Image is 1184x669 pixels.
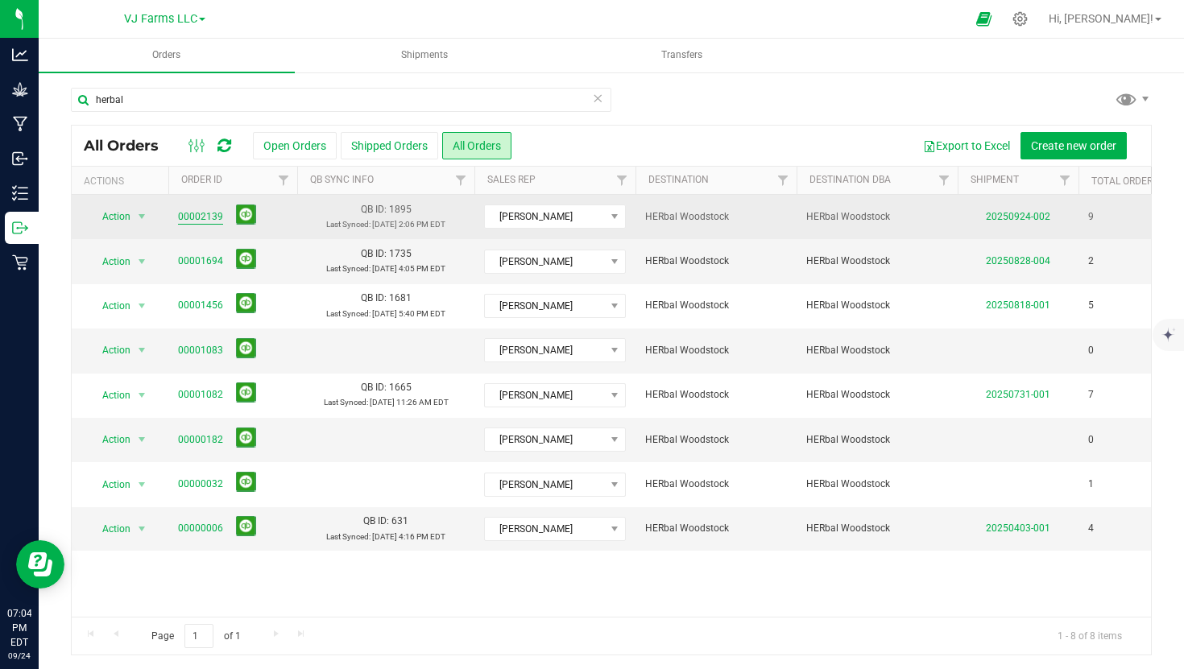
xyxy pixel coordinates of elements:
[485,428,605,451] span: [PERSON_NAME]
[485,295,605,317] span: [PERSON_NAME]
[326,264,371,273] span: Last Synced:
[372,264,445,273] span: [DATE] 4:05 PM EDT
[178,209,223,225] a: 00002139
[770,167,797,194] a: Filter
[296,39,553,72] a: Shipments
[645,477,787,492] span: HERbal Woodstock
[372,220,445,229] span: [DATE] 2:06 PM EDT
[1088,254,1094,269] span: 2
[806,432,948,448] span: HERbal Woodstock
[645,209,787,225] span: HERbal Woodstock
[372,532,445,541] span: [DATE] 4:16 PM EDT
[806,254,948,269] span: HERbal Woodstock
[1088,298,1094,313] span: 5
[361,292,387,304] span: QB ID:
[1088,209,1094,225] span: 9
[645,387,787,403] span: HERbal Woodstock
[178,387,223,403] a: 00001082
[986,255,1050,266] a: 20250828-004
[178,343,223,358] a: 00001083
[389,248,412,259] span: 1735
[178,521,223,536] a: 00000006
[130,48,202,62] span: Orders
[361,248,387,259] span: QB ID:
[361,204,387,215] span: QB ID:
[363,515,389,527] span: QB ID:
[88,473,131,496] span: Action
[1020,132,1127,159] button: Create new order
[71,88,611,112] input: Search Order ID, Destination, Customer PO...
[485,473,605,496] span: [PERSON_NAME]
[485,518,605,540] span: [PERSON_NAME]
[1049,12,1153,25] span: Hi, [PERSON_NAME]!
[324,398,368,407] span: Last Synced:
[178,298,223,313] a: 00001456
[806,387,948,403] span: HERbal Woodstock
[88,250,131,273] span: Action
[12,254,28,270] inline-svg: Retail
[1052,167,1078,194] a: Filter
[181,174,222,185] a: Order ID
[7,606,31,650] p: 07:04 PM EDT
[341,132,438,159] button: Shipped Orders
[645,521,787,536] span: HERbal Woodstock
[132,428,152,451] span: select
[132,384,152,407] span: select
[361,382,387,393] span: QB ID:
[986,389,1050,400] a: 20250731-001
[645,343,787,358] span: HERbal Woodstock
[132,295,152,317] span: select
[640,48,724,62] span: Transfers
[138,624,254,649] span: Page of 1
[12,151,28,167] inline-svg: Inbound
[16,540,64,588] iframe: Resource center
[609,167,635,194] a: Filter
[271,167,297,194] a: Filter
[448,167,474,194] a: Filter
[485,384,605,407] span: [PERSON_NAME]
[986,299,1050,311] a: 20250818-001
[88,518,131,540] span: Action
[986,522,1050,534] a: 20250403-001
[88,205,131,228] span: Action
[806,209,948,225] span: HERbal Woodstock
[806,477,948,492] span: HERbal Woodstock
[310,174,374,185] a: QB Sync Info
[178,477,223,492] a: 00000032
[370,398,449,407] span: [DATE] 11:26 AM EDT
[592,88,603,109] span: Clear
[1045,624,1135,648] span: 1 - 8 of 8 items
[178,432,223,448] a: 00000182
[442,132,511,159] button: All Orders
[389,382,412,393] span: 1665
[372,309,445,318] span: [DATE] 5:40 PM EDT
[12,220,28,236] inline-svg: Outbound
[971,174,1019,185] a: Shipment
[88,384,131,407] span: Action
[132,205,152,228] span: select
[645,432,787,448] span: HERbal Woodstock
[132,518,152,540] span: select
[39,39,295,72] a: Orders
[389,292,412,304] span: 1681
[986,211,1050,222] a: 20250924-002
[326,532,371,541] span: Last Synced:
[806,521,948,536] span: HERbal Woodstock
[485,250,605,273] span: [PERSON_NAME]
[554,39,810,72] a: Transfers
[12,116,28,132] inline-svg: Manufacturing
[253,132,337,159] button: Open Orders
[1088,521,1094,536] span: 4
[809,174,891,185] a: Destination DBA
[645,298,787,313] span: HERbal Woodstock
[648,174,709,185] a: Destination
[12,81,28,97] inline-svg: Grow
[1010,11,1030,27] div: Manage settings
[88,295,131,317] span: Action
[84,176,162,187] div: Actions
[132,339,152,361] span: select
[326,309,371,318] span: Last Synced:
[88,339,131,361] span: Action
[12,185,28,201] inline-svg: Inventory
[485,205,605,228] span: [PERSON_NAME]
